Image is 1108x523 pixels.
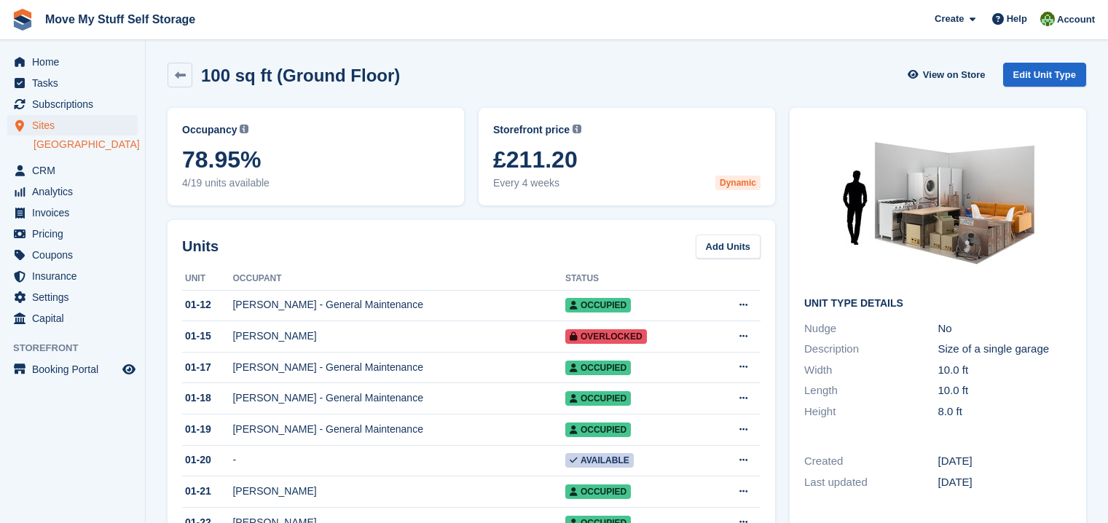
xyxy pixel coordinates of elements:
[938,474,1072,491] div: [DATE]
[32,245,119,265] span: Coupons
[39,7,201,31] a: Move My Stuff Self Storage
[938,382,1072,399] div: 10.0 ft
[182,176,449,191] span: 4/19 units available
[7,160,138,181] a: menu
[565,267,707,291] th: Status
[232,360,565,375] div: [PERSON_NAME] - General Maintenance
[906,63,991,87] a: View on Store
[938,404,1072,420] div: 8.0 ft
[232,267,565,291] th: Occupant
[938,362,1072,379] div: 10.0 ft
[32,266,119,286] span: Insurance
[7,287,138,307] a: menu
[938,453,1072,470] div: [DATE]
[565,453,634,468] span: Available
[182,360,232,375] div: 01-17
[935,12,964,26] span: Create
[232,484,565,499] div: [PERSON_NAME]
[938,341,1072,358] div: Size of a single garage
[32,115,119,135] span: Sites
[32,202,119,223] span: Invoices
[565,391,631,406] span: Occupied
[7,52,138,72] a: menu
[182,235,219,257] h2: Units
[715,176,761,190] div: Dynamic
[232,390,565,406] div: [PERSON_NAME] - General Maintenance
[493,146,761,173] span: £211.20
[7,266,138,286] a: menu
[182,329,232,344] div: 01-15
[32,94,119,114] span: Subscriptions
[182,390,232,406] div: 01-18
[32,73,119,93] span: Tasks
[565,361,631,375] span: Occupied
[240,125,248,133] img: icon-info-grey-7440780725fd019a000dd9b08b2336e03edf1995a4989e88bcd33f0948082b44.svg
[804,404,938,420] div: Height
[7,359,138,380] a: menu
[32,224,119,244] span: Pricing
[804,453,938,470] div: Created
[34,138,138,152] a: [GEOGRAPHIC_DATA]
[232,297,565,312] div: [PERSON_NAME] - General Maintenance
[493,122,570,138] span: Storefront price
[7,115,138,135] a: menu
[493,176,761,191] span: Every 4 weeks
[182,422,232,437] div: 01-19
[32,287,119,307] span: Settings
[804,382,938,399] div: Length
[1040,12,1055,26] img: Joel Booth
[120,361,138,378] a: Preview store
[565,484,631,499] span: Occupied
[696,235,761,259] a: Add Units
[565,329,647,344] span: Overlocked
[804,321,938,337] div: Nudge
[804,362,938,379] div: Width
[573,125,581,133] img: icon-info-grey-7440780725fd019a000dd9b08b2336e03edf1995a4989e88bcd33f0948082b44.svg
[7,202,138,223] a: menu
[1003,63,1086,87] a: Edit Unit Type
[182,122,237,138] span: Occupancy
[32,308,119,329] span: Capital
[32,359,119,380] span: Booking Portal
[12,9,34,31] img: stora-icon-8386f47178a22dfd0bd8f6a31ec36ba5ce8667c1dd55bd0f319d3a0aa187defe.svg
[32,52,119,72] span: Home
[7,73,138,93] a: menu
[804,298,1072,310] h2: Unit Type details
[938,321,1072,337] div: No
[182,484,232,499] div: 01-21
[565,422,631,437] span: Occupied
[201,66,400,85] h2: 100 sq ft (Ground Floor)
[7,224,138,244] a: menu
[182,297,232,312] div: 01-12
[565,298,631,312] span: Occupied
[804,341,938,358] div: Description
[182,267,232,291] th: Unit
[13,341,145,355] span: Storefront
[182,452,232,468] div: 01-20
[32,160,119,181] span: CRM
[182,146,449,173] span: 78.95%
[829,122,1048,286] img: 100-sqft-unit.jpg
[7,181,138,202] a: menu
[32,181,119,202] span: Analytics
[7,245,138,265] a: menu
[1007,12,1027,26] span: Help
[7,308,138,329] a: menu
[923,68,986,82] span: View on Store
[232,329,565,344] div: [PERSON_NAME]
[232,422,565,437] div: [PERSON_NAME] - General Maintenance
[804,474,938,491] div: Last updated
[1057,12,1095,27] span: Account
[232,445,565,476] td: -
[7,94,138,114] a: menu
